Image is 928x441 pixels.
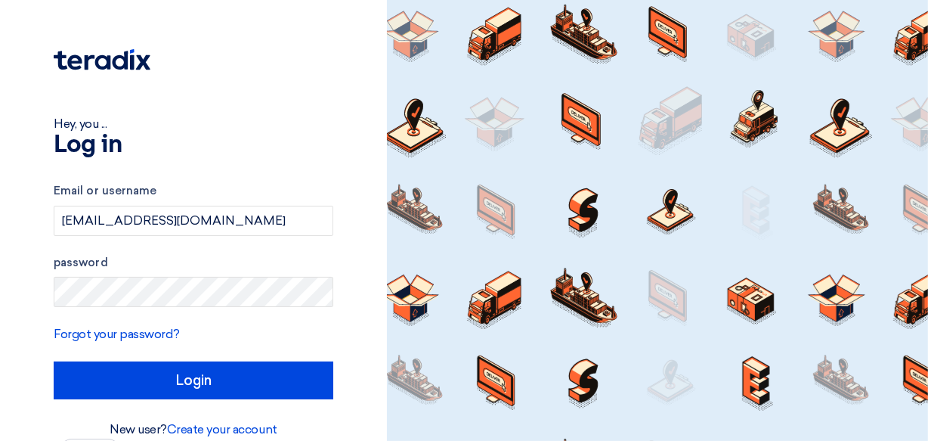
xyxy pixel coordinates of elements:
[167,422,277,436] a: Create your account
[54,206,333,236] input: Enter your work email or username...
[110,422,167,436] font: New user?
[54,133,122,157] font: Log in
[54,116,107,131] font: Hey, you ...
[54,49,150,70] img: Teradix logo
[54,327,180,341] a: Forgot your password?
[54,256,108,269] font: password
[54,362,333,399] input: Login
[54,184,156,197] font: Email or username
